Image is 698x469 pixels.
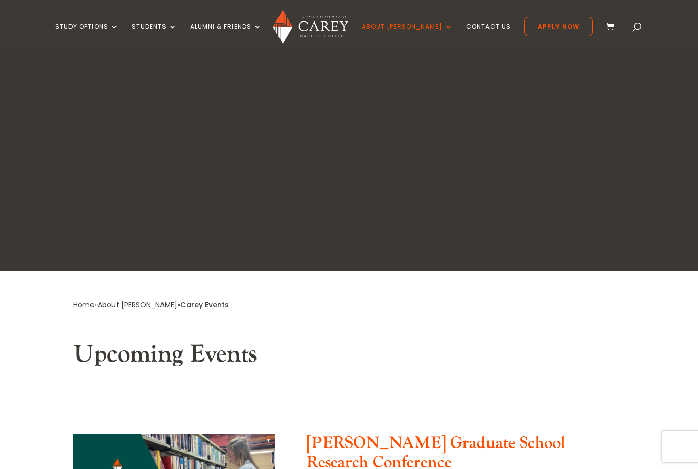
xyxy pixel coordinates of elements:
img: Carey Baptist College [273,10,348,44]
a: About [PERSON_NAME] [362,23,453,47]
a: Home [73,300,95,310]
a: Contact Us [466,23,511,47]
h2: Upcoming Events [73,340,625,374]
a: Alumni & Friends [190,23,262,47]
a: About [PERSON_NAME] [98,300,177,310]
a: Study Options [55,23,119,47]
span: » » [73,300,229,310]
a: Apply Now [524,17,593,36]
a: Students [132,23,177,47]
span: Carey Events [180,300,229,310]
